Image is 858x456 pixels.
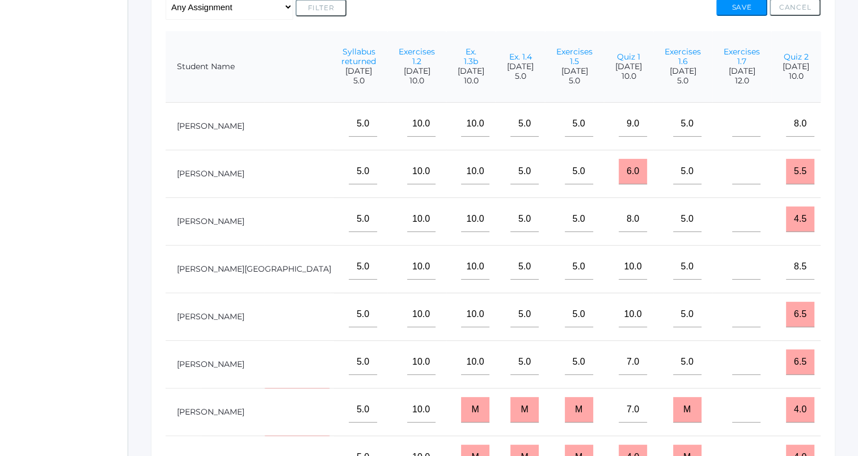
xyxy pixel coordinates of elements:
[177,311,244,322] a: [PERSON_NAME]
[556,66,593,76] span: [DATE]
[458,66,484,76] span: [DATE]
[177,264,331,274] a: [PERSON_NAME][GEOGRAPHIC_DATA]
[556,76,593,86] span: 5.0
[724,47,760,66] a: Exercises 1.7
[556,47,593,66] a: Exercises 1.5
[665,47,701,66] a: Exercises 1.6
[341,76,376,86] span: 5.0
[399,76,435,86] span: 10.0
[507,62,534,71] span: [DATE]
[341,47,376,66] a: Syllabus returned
[177,216,244,226] a: [PERSON_NAME]
[177,121,244,131] a: [PERSON_NAME]
[615,62,642,71] span: [DATE]
[665,66,701,76] span: [DATE]
[617,52,640,62] a: Quiz 1
[166,31,334,103] th: Student Name
[177,359,244,369] a: [PERSON_NAME]
[665,76,701,86] span: 5.0
[724,66,760,76] span: [DATE]
[507,71,534,81] span: 5.0
[341,66,376,76] span: [DATE]
[458,76,484,86] span: 10.0
[784,52,809,62] a: Quiz 2
[783,62,809,71] span: [DATE]
[464,47,478,66] a: Ex. 1.3b
[399,66,435,76] span: [DATE]
[177,407,244,417] a: [PERSON_NAME]
[615,71,642,81] span: 10.0
[783,71,809,81] span: 10.0
[724,76,760,86] span: 12.0
[177,168,244,179] a: [PERSON_NAME]
[509,52,532,62] a: Ex. 1.4
[399,47,435,66] a: Exercises 1.2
